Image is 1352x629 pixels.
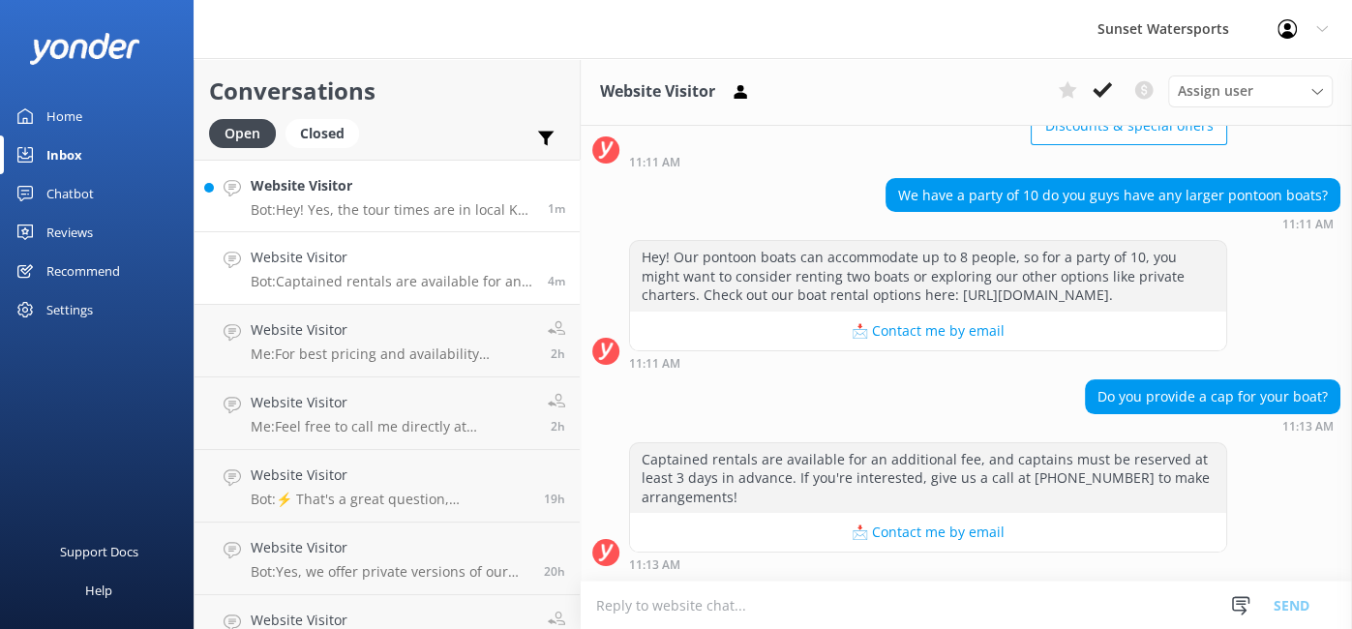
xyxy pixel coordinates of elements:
[29,33,140,65] img: yonder-white-logo.png
[629,557,1227,571] div: Sep 22 2025 10:13am (UTC -05:00) America/Cancun
[251,537,529,558] h4: Website Visitor
[1085,419,1340,433] div: Sep 22 2025 10:13am (UTC -05:00) America/Cancun
[1178,80,1253,102] span: Assign user
[46,174,94,213] div: Chatbot
[1282,219,1334,230] strong: 11:11 AM
[551,345,565,362] span: Sep 22 2025 07:53am (UTC -05:00) America/Cancun
[251,175,533,196] h4: Website Visitor
[85,571,112,610] div: Help
[629,358,680,370] strong: 11:11 AM
[46,290,93,329] div: Settings
[209,119,276,148] div: Open
[630,443,1226,514] div: Captained rentals are available for an additional fee, and captains must be reserved at least 3 d...
[251,392,533,413] h4: Website Visitor
[551,418,565,434] span: Sep 22 2025 07:52am (UTC -05:00) America/Cancun
[629,559,680,571] strong: 11:13 AM
[548,200,565,217] span: Sep 22 2025 10:17am (UTC -05:00) America/Cancun
[60,532,138,571] div: Support Docs
[251,491,529,508] p: Bot: ⚡ That's a great question, unfortunately I do not know the answer. I'm going to reach out to...
[285,122,369,143] a: Closed
[251,247,533,268] h4: Website Visitor
[251,418,533,435] p: Me: Feel free to call me directly at [PHONE_NUMBER] to help with your booking. My name is [PERSON...
[886,217,1340,230] div: Sep 22 2025 10:11am (UTC -05:00) America/Cancun
[195,232,580,305] a: Website VisitorBot:Captained rentals are available for an additional fee, and captains must be re...
[1031,106,1227,145] button: Discounts & special offers
[209,73,565,109] h2: Conversations
[886,179,1339,212] div: We have a party of 10 do you guys have any larger pontoon boats?
[251,319,533,341] h4: Website Visitor
[251,464,529,486] h4: Website Visitor
[251,345,533,363] p: Me: For best pricing and availability call/text me directly in [GEOGRAPHIC_DATA] at [PHONE_NUMBER...
[1282,421,1334,433] strong: 11:13 AM
[209,122,285,143] a: Open
[548,273,565,289] span: Sep 22 2025 10:13am (UTC -05:00) America/Cancun
[600,79,715,105] h3: Website Visitor
[544,563,565,580] span: Sep 21 2025 01:53pm (UTC -05:00) America/Cancun
[544,491,565,507] span: Sep 21 2025 03:03pm (UTC -05:00) America/Cancun
[629,356,1227,370] div: Sep 22 2025 10:11am (UTC -05:00) America/Cancun
[630,241,1226,312] div: Hey! Our pontoon boats can accommodate up to 8 people, so for a party of 10, you might want to co...
[195,377,580,450] a: Website VisitorMe:Feel free to call me directly at [PHONE_NUMBER] to help with your booking. My n...
[195,450,580,523] a: Website VisitorBot:⚡ That's a great question, unfortunately I do not know the answer. I'm going t...
[630,513,1226,552] button: 📩 Contact me by email
[1086,380,1339,413] div: Do you provide a cap for your boat?
[46,213,93,252] div: Reviews
[195,523,580,595] a: Website VisitorBot:Yes, we offer private versions of our tours, which can be customized to fit yo...
[195,305,580,377] a: Website VisitorMe:For best pricing and availability call/text me directly in [GEOGRAPHIC_DATA] at...
[195,160,580,232] a: Website VisitorBot:Hey! Yes, the tour times are in local Key West time. Make sure to adjust your ...
[251,201,533,219] p: Bot: Hey! Yes, the tour times are in local Key West time. Make sure to adjust your schedule accor...
[1168,75,1333,106] div: Assign User
[251,563,529,581] p: Bot: Yes, we offer private versions of our tours, which can be customized to fit your schedule, i...
[46,97,82,135] div: Home
[251,273,533,290] p: Bot: Captained rentals are available for an additional fee, and captains must be reserved at leas...
[630,312,1226,350] button: 📩 Contact me by email
[46,135,82,174] div: Inbox
[629,157,680,168] strong: 11:11 AM
[46,252,120,290] div: Recommend
[629,155,1227,168] div: Sep 22 2025 10:11am (UTC -05:00) America/Cancun
[285,119,359,148] div: Closed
